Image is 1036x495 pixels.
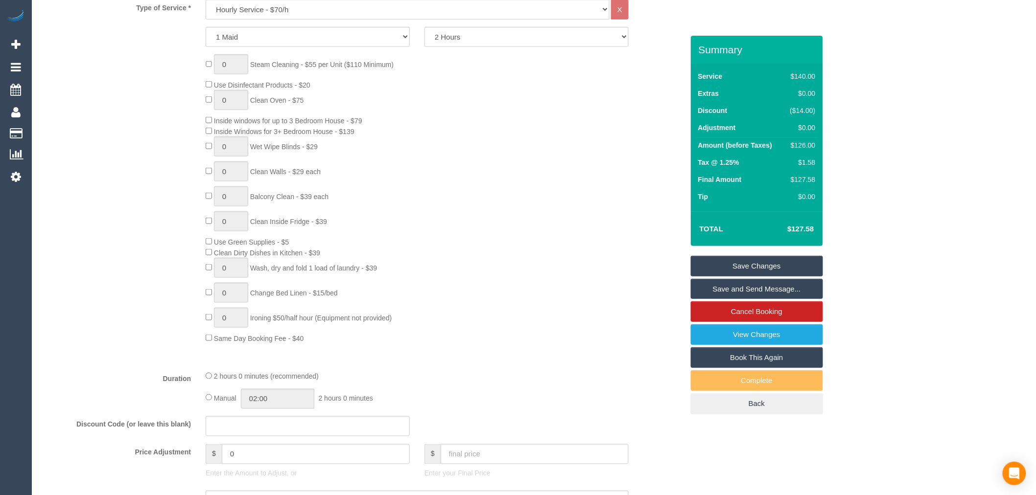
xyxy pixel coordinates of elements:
[698,89,719,98] label: Extras
[214,394,236,402] span: Manual
[214,249,320,257] span: Clean Dirty Dishes in Kitchen - $39
[1003,462,1026,485] div: Open Intercom Messenger
[786,89,816,98] div: $0.00
[250,193,329,201] span: Balcony Clean - $39 each
[250,264,377,272] span: Wash, dry and fold 1 load of laundry - $39
[250,96,304,104] span: Clean Oven - $75
[250,289,338,297] span: Change Bed Linen - $15/bed
[691,324,823,345] a: View Changes
[698,157,739,167] label: Tax @ 1.25%
[758,225,814,233] h4: $127.58
[34,416,198,429] label: Discount Code (or leave this blank)
[786,140,816,150] div: $126.00
[700,225,724,233] strong: Total
[698,123,736,133] label: Adjustment
[786,106,816,115] div: ($14.00)
[214,128,354,135] span: Inside Windows for 3+ Bedroom House - $139
[214,81,310,89] span: Use Disinfectant Products - $20
[786,175,816,184] div: $127.58
[698,192,708,202] label: Tip
[691,256,823,276] a: Save Changes
[691,279,823,299] a: Save and Send Message...
[786,123,816,133] div: $0.00
[206,444,222,464] span: $
[691,347,823,368] a: Book This Again
[698,140,772,150] label: Amount (before Taxes)
[214,238,289,246] span: Use Green Supplies - $5
[698,106,728,115] label: Discount
[786,192,816,202] div: $0.00
[250,314,392,322] span: Ironing $50/half hour (Equipment not provided)
[214,335,304,342] span: Same Day Booking Fee - $40
[424,469,629,478] p: Enter your Final Price
[34,444,198,457] label: Price Adjustment
[214,373,319,381] span: 2 hours 0 minutes (recommended)
[691,301,823,322] a: Cancel Booking
[691,393,823,414] a: Back
[34,371,198,384] label: Duration
[206,469,410,478] p: Enter the Amount to Adjust, or
[250,143,318,151] span: Wet Wipe Blinds - $29
[786,71,816,81] div: $140.00
[698,175,742,184] label: Final Amount
[424,444,441,464] span: $
[214,117,362,125] span: Inside windows for up to 3 Bedroom House - $79
[699,44,818,55] h3: Summary
[250,218,327,225] span: Clean Inside Fridge - $39
[6,10,25,23] img: Automaid Logo
[786,157,816,167] div: $1.58
[250,168,321,176] span: Clean Walls - $29 each
[698,71,723,81] label: Service
[319,394,373,402] span: 2 hours 0 minutes
[250,61,394,68] span: Steam Cleaning - $55 per Unit ($110 Minimum)
[441,444,629,464] input: final price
